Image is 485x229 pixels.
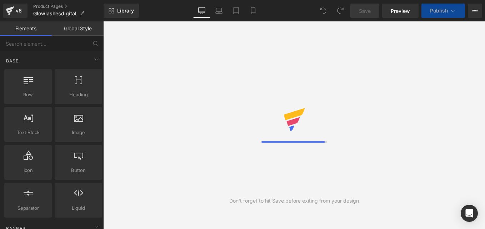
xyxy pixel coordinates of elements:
[227,4,245,18] a: Tablet
[57,91,100,98] span: Heading
[245,4,262,18] a: Mobile
[391,7,410,15] span: Preview
[359,7,371,15] span: Save
[6,129,50,136] span: Text Block
[33,4,104,9] a: Product Pages
[6,204,50,212] span: Separator
[229,197,359,205] div: Don't forget to hit Save before exiting from your design
[33,11,76,16] span: Glowlashesdigital
[14,6,23,15] div: v6
[461,205,478,222] div: Open Intercom Messenger
[57,129,100,136] span: Image
[421,4,465,18] button: Publish
[333,4,347,18] button: Redo
[6,167,50,174] span: Icon
[193,4,210,18] a: Desktop
[52,21,104,36] a: Global Style
[5,57,19,64] span: Base
[6,91,50,98] span: Row
[117,7,134,14] span: Library
[430,8,448,14] span: Publish
[468,4,482,18] button: More
[316,4,330,18] button: Undo
[210,4,227,18] a: Laptop
[57,167,100,174] span: Button
[3,4,27,18] a: v6
[57,204,100,212] span: Liquid
[104,4,139,18] a: New Library
[382,4,419,18] a: Preview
